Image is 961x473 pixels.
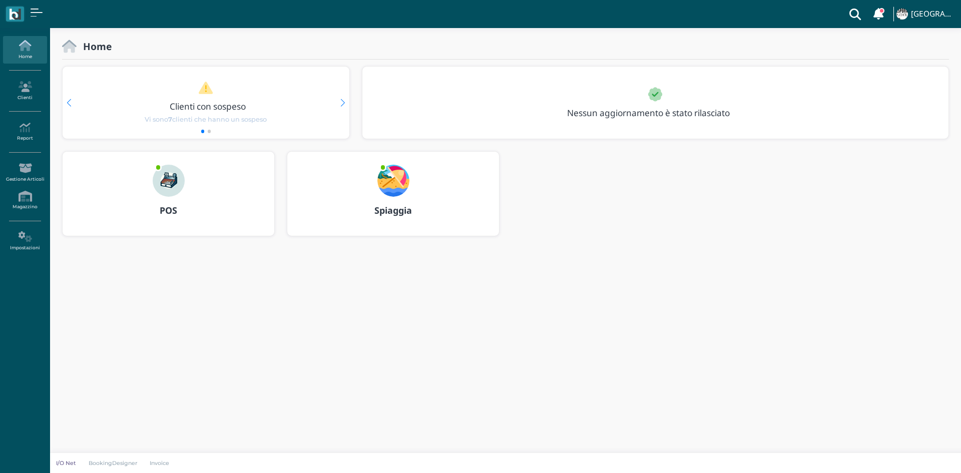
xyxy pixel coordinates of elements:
[895,2,955,26] a: ... [GEOGRAPHIC_DATA]
[561,108,753,118] h3: Nessun aggiornamento è stato rilasciato
[3,187,47,214] a: Magazzino
[62,151,275,248] a: ... POS
[896,9,907,20] img: ...
[145,115,267,124] span: Vi sono clienti che hanno un sospeso
[362,67,948,139] div: 1 / 1
[3,36,47,64] a: Home
[3,118,47,146] a: Report
[3,159,47,186] a: Gestione Articoli
[890,442,952,464] iframe: Help widget launcher
[377,165,409,197] img: ...
[287,151,500,248] a: ... Spiaggia
[160,204,177,216] b: POS
[63,67,349,139] div: 1 / 2
[84,102,332,111] h3: Clienti con sospeso
[3,227,47,255] a: Impostazioni
[911,10,955,19] h4: [GEOGRAPHIC_DATA]
[168,116,172,123] b: 7
[3,77,47,105] a: Clienti
[374,204,412,216] b: Spiaggia
[153,165,185,197] img: ...
[82,81,330,124] a: Clienti con sospeso Vi sono7clienti che hanno un sospeso
[9,9,21,20] img: logo
[77,41,112,52] h2: Home
[340,99,345,107] div: Next slide
[67,99,71,107] div: Previous slide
